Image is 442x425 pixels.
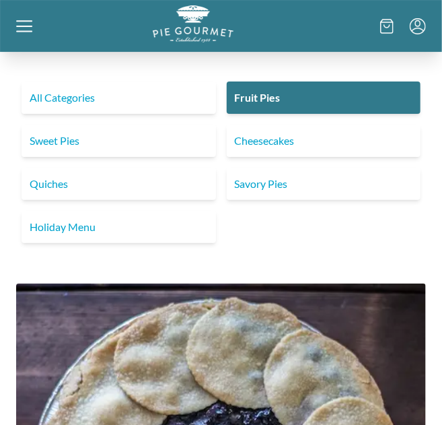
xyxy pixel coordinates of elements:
a: Quiches [22,168,216,200]
a: Fruit Pies [227,81,421,114]
a: All Categories [22,81,216,114]
a: Savory Pies [227,168,421,200]
a: Sweet Pies [22,125,216,157]
img: logo [153,5,233,42]
a: Holiday Menu [22,211,216,243]
a: Logo [153,32,233,44]
button: Menu [410,18,426,34]
a: Cheesecakes [227,125,421,157]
